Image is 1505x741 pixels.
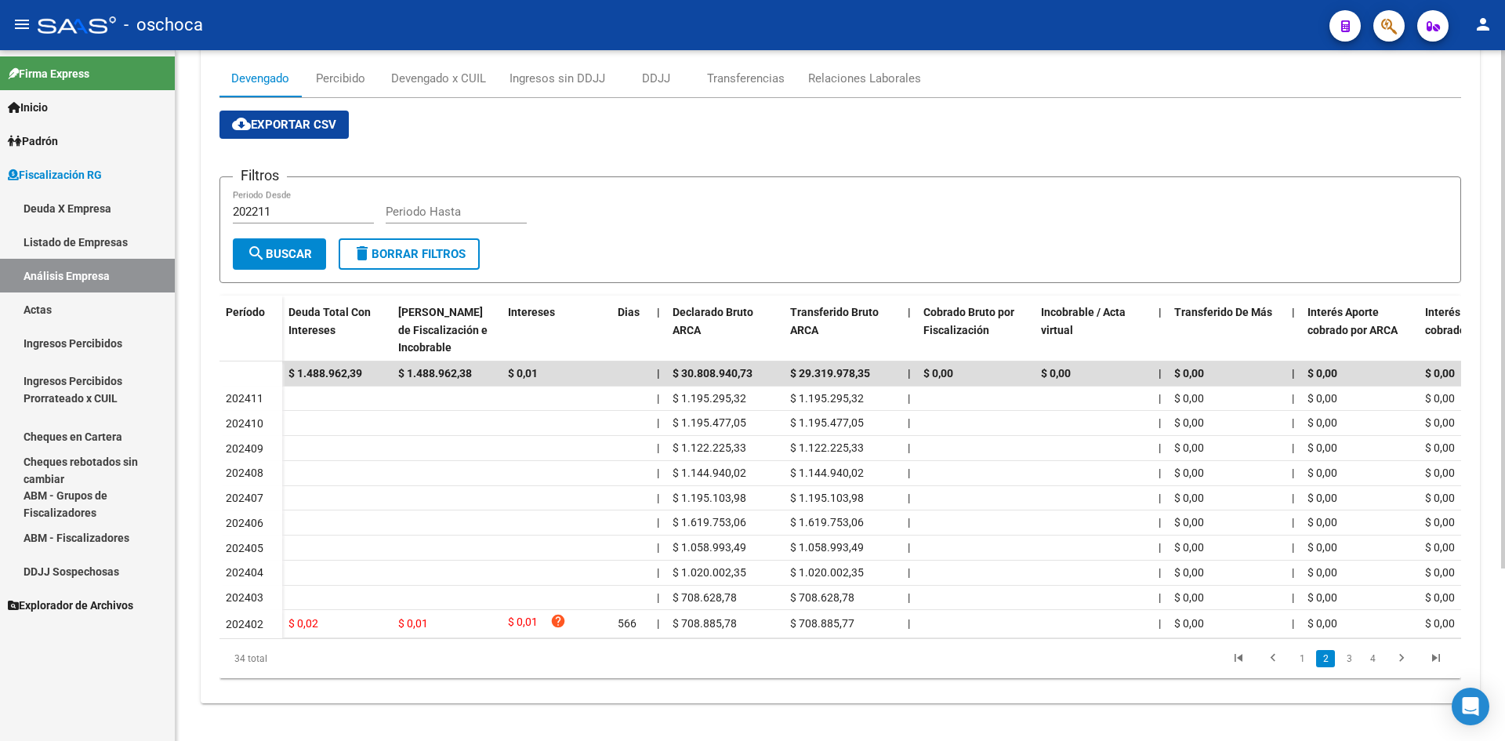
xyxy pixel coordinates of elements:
[1159,467,1161,479] span: |
[226,442,263,455] span: 202409
[233,238,326,270] button: Buscar
[1035,296,1152,365] datatable-header-cell: Incobrable / Acta virtual
[8,597,133,614] span: Explorador de Archivos
[1314,645,1337,672] li: page 2
[1425,467,1455,479] span: $ 0,00
[657,566,659,579] span: |
[1307,516,1337,529] span: $ 0,00
[1159,492,1161,504] span: |
[908,541,910,554] span: |
[1307,392,1337,405] span: $ 0,00
[1174,416,1204,429] span: $ 0,00
[219,296,282,361] datatable-header-cell: Período
[1452,688,1489,725] div: Open Intercom Messenger
[657,492,659,504] span: |
[392,296,502,365] datatable-header-cell: Deuda Bruta Neto de Fiscalización e Incobrable
[673,367,752,380] span: $ 30.808.940,73
[1425,617,1455,630] span: $ 0,00
[226,591,263,604] span: 202403
[673,541,746,554] span: $ 1.058.993,49
[247,247,312,261] span: Buscar
[908,492,910,504] span: |
[1307,416,1337,429] span: $ 0,00
[790,492,864,504] span: $ 1.195.103,98
[917,296,1035,365] datatable-header-cell: Cobrado Bruto por Fiscalización
[908,516,910,529] span: |
[908,306,911,318] span: |
[673,566,746,579] span: $ 1.020.002,35
[1292,441,1294,454] span: |
[226,566,263,579] span: 202404
[1292,516,1294,529] span: |
[1425,591,1455,604] span: $ 0,00
[1159,566,1161,579] span: |
[1425,516,1455,529] span: $ 0,00
[1041,306,1126,336] span: Incobrable / Acta virtual
[1174,566,1204,579] span: $ 0,00
[611,296,651,365] datatable-header-cell: Dias
[1159,516,1161,529] span: |
[923,367,953,380] span: $ 0,00
[1340,650,1358,667] a: 3
[8,166,102,183] span: Fiscalización RG
[226,467,263,479] span: 202408
[1159,441,1161,454] span: |
[219,111,349,139] button: Exportar CSV
[1421,650,1451,667] a: go to last page
[657,541,659,554] span: |
[1316,650,1335,667] a: 2
[226,618,263,630] span: 202402
[790,566,864,579] span: $ 1.020.002,35
[908,416,910,429] span: |
[282,296,392,365] datatable-header-cell: Deuda Total Con Intereses
[673,467,746,479] span: $ 1.144.940,02
[226,517,263,529] span: 202406
[790,516,864,529] span: $ 1.619.753,06
[226,417,263,430] span: 202410
[1292,541,1294,554] span: |
[657,516,659,529] span: |
[673,516,746,529] span: $ 1.619.753,06
[1361,645,1384,672] li: page 4
[231,70,289,87] div: Devengado
[226,306,265,318] span: Período
[1292,467,1294,479] span: |
[908,566,910,579] span: |
[790,467,864,479] span: $ 1.144.940,02
[657,416,659,429] span: |
[908,591,910,604] span: |
[288,306,371,336] span: Deuda Total Con Intereses
[673,591,737,604] span: $ 708.628,78
[288,367,362,380] span: $ 1.488.962,39
[1174,591,1204,604] span: $ 0,00
[398,367,472,380] span: $ 1.488.962,38
[8,99,48,116] span: Inicio
[247,244,266,263] mat-icon: search
[1159,367,1162,380] span: |
[550,613,566,629] i: help
[226,542,263,554] span: 202405
[1292,591,1294,604] span: |
[226,492,263,504] span: 202407
[657,392,659,405] span: |
[1307,306,1398,336] span: Interés Aporte cobrado por ARCA
[233,165,287,187] h3: Filtros
[923,306,1014,336] span: Cobrado Bruto por Fiscalización
[510,70,605,87] div: Ingresos sin DDJJ
[1307,591,1337,604] span: $ 0,00
[673,492,746,504] span: $ 1.195.103,98
[353,244,372,263] mat-icon: delete
[339,238,480,270] button: Borrar Filtros
[1425,492,1455,504] span: $ 0,00
[316,70,365,87] div: Percibido
[657,367,660,380] span: |
[232,114,251,133] mat-icon: cloud_download
[1307,541,1337,554] span: $ 0,00
[1174,492,1204,504] span: $ 0,00
[1224,650,1253,667] a: go to first page
[1174,367,1204,380] span: $ 0,00
[1307,492,1337,504] span: $ 0,00
[1174,541,1204,554] span: $ 0,00
[1292,367,1295,380] span: |
[1292,306,1295,318] span: |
